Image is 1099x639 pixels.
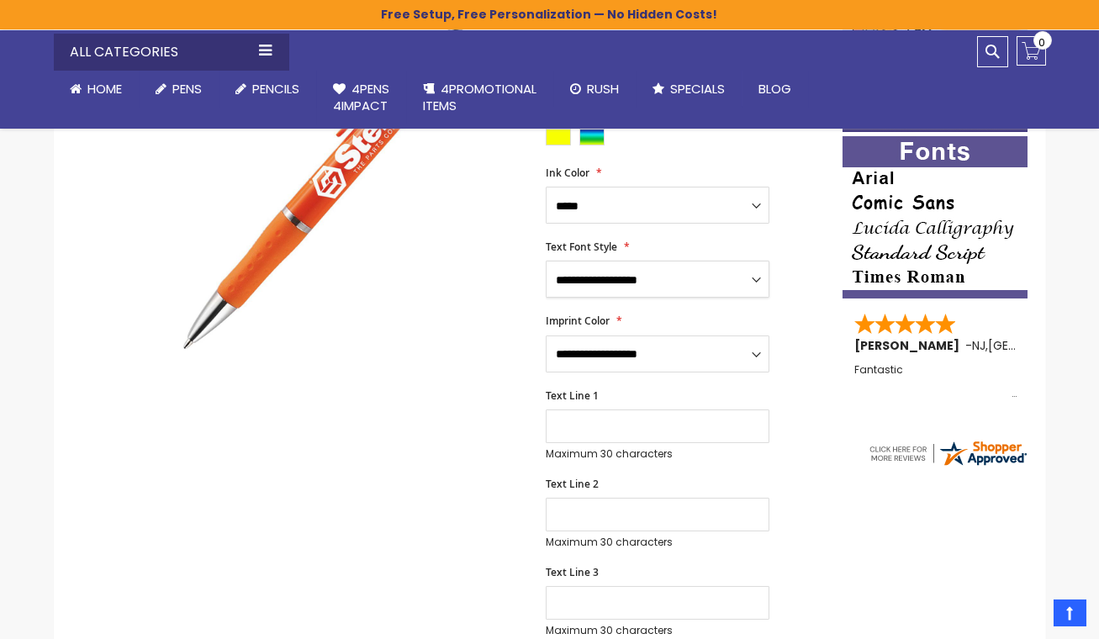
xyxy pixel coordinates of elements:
[546,314,610,328] span: Imprint Color
[407,71,554,125] a: 4PROMOTIONALITEMS
[88,80,123,98] span: Home
[546,240,617,254] span: Text Font Style
[546,477,599,491] span: Text Line 2
[1017,36,1046,66] a: 0
[854,364,1017,400] div: Fantastic
[1054,599,1086,626] a: Top
[854,337,965,354] span: [PERSON_NAME]
[546,624,769,637] p: Maximum 30 characters
[546,447,769,461] p: Maximum 30 characters
[253,80,300,98] span: Pencils
[867,438,1028,468] img: 4pens.com widget logo
[546,565,599,579] span: Text Line 3
[671,80,726,98] span: Specials
[588,80,620,98] span: Rush
[546,129,571,145] div: Yellow
[334,80,390,114] span: 4Pens 4impact
[173,80,203,98] span: Pens
[637,71,742,108] a: Specials
[140,71,219,108] a: Pens
[317,71,407,125] a: 4Pens4impact
[546,388,599,403] span: Text Line 1
[54,34,289,71] div: All Categories
[546,536,769,549] p: Maximum 30 characters
[972,337,985,354] span: NJ
[742,71,809,108] a: Blog
[554,71,637,108] a: Rush
[843,136,1028,298] img: font-personalization-examples
[424,80,537,114] span: 4PROMOTIONAL ITEMS
[579,129,605,145] div: Assorted
[867,457,1028,472] a: 4pens.com certificate URL
[546,166,589,180] span: Ink Color
[54,71,140,108] a: Home
[219,71,317,108] a: Pencils
[759,80,792,98] span: Blog
[1039,34,1046,50] span: 0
